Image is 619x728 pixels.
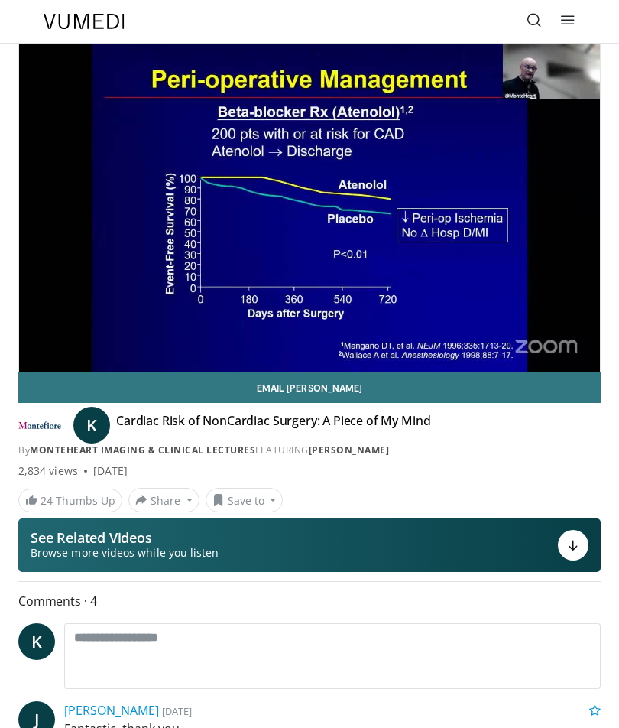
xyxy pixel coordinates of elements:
[18,444,601,457] div: By FEATURING
[18,591,601,611] span: Comments 4
[30,444,255,457] a: MonteHeart Imaging & Clinical Lectures
[18,463,78,479] span: 2,834 views
[31,530,219,545] p: See Related Videos
[19,44,600,372] video-js: Video Player
[44,14,125,29] img: VuMedi Logo
[18,413,61,437] img: MonteHeart Imaging & Clinical Lectures
[93,463,128,479] div: [DATE]
[64,702,159,719] a: [PERSON_NAME]
[18,623,55,660] a: K
[73,407,110,444] a: K
[18,489,122,512] a: 24 Thumbs Up
[116,413,430,437] h4: Cardiac Risk of NonCardiac Surgery: A Piece of My Mind
[162,704,192,718] small: [DATE]
[18,518,601,572] button: See Related Videos Browse more videos while you listen
[41,493,53,508] span: 24
[206,488,284,512] button: Save to
[18,372,601,403] a: Email [PERSON_NAME]
[31,545,219,561] span: Browse more videos while you listen
[128,488,199,512] button: Share
[309,444,390,457] a: [PERSON_NAME]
